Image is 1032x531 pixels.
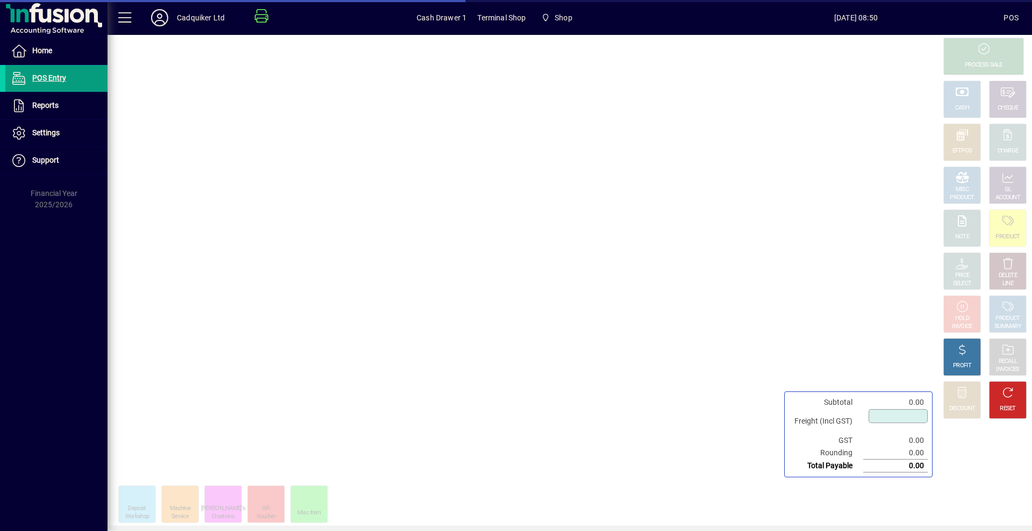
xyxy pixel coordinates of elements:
[995,315,1020,323] div: PRODUCT
[708,9,1004,26] span: [DATE] 08:50
[952,323,972,331] div: INVOICE
[212,513,234,521] div: Creations
[5,92,107,119] a: Reports
[789,409,863,434] td: Freight (Incl GST)
[5,38,107,64] a: Home
[1002,280,1013,288] div: LINE
[953,280,972,288] div: SELECT
[995,194,1020,202] div: ACCOUNT
[999,358,1017,366] div: RECALL
[955,315,969,323] div: HOLD
[1004,9,1019,26] div: POS
[999,272,1017,280] div: DELETE
[256,513,276,521] div: Voucher
[32,101,59,110] span: Reports
[142,8,177,27] button: Profile
[995,233,1020,241] div: PRODUCT
[955,272,970,280] div: PRICE
[201,505,246,513] div: [PERSON_NAME]'s
[952,147,972,155] div: EFTPOS
[32,74,66,82] span: POS Entry
[128,505,146,513] div: Deposit
[956,186,969,194] div: MISC
[177,9,225,26] div: Cadquiker Ltd
[789,434,863,447] td: GST
[477,9,526,26] span: Terminal Shop
[537,8,577,27] span: Shop
[789,447,863,460] td: Rounding
[965,61,1002,69] div: PROCESS SALE
[5,120,107,147] a: Settings
[125,513,149,521] div: Workshop
[949,405,975,413] div: DISCOUNT
[171,513,189,521] div: Service
[417,9,467,26] span: Cash Drawer 1
[863,460,928,472] td: 0.00
[32,46,52,55] span: Home
[262,505,270,513] div: Gift
[998,147,1019,155] div: CHARGE
[953,362,971,370] div: PROFIT
[1005,186,1012,194] div: GL
[1000,405,1016,413] div: RESET
[996,366,1019,374] div: INVOICES
[998,104,1018,112] div: CHEQUE
[863,396,928,409] td: 0.00
[32,156,59,164] span: Support
[170,505,190,513] div: Machine
[955,233,969,241] div: NOTE
[5,147,107,174] a: Support
[555,9,572,26] span: Shop
[32,128,60,137] span: Settings
[863,434,928,447] td: 0.00
[789,396,863,409] td: Subtotal
[994,323,1021,331] div: SUMMARY
[789,460,863,472] td: Total Payable
[955,104,969,112] div: CASH
[950,194,974,202] div: PRODUCT
[863,447,928,460] td: 0.00
[297,509,321,517] div: Misc Item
